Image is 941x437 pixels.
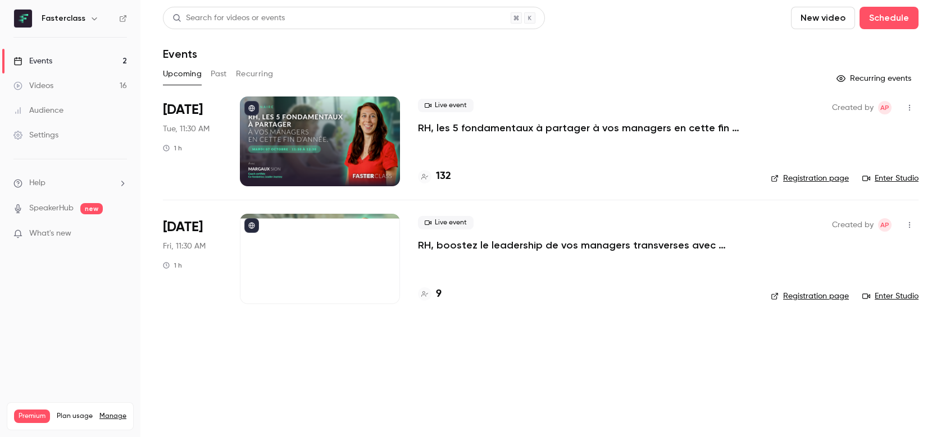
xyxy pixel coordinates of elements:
[436,169,451,184] h4: 132
[163,101,203,119] span: [DATE]
[99,412,126,421] a: Manage
[163,96,222,186] div: Oct 7 Tue, 11:30 AM (Europe/Paris)
[163,144,182,153] div: 1 h
[163,241,206,252] span: Fri, 11:30 AM
[418,287,442,302] a: 9
[418,238,753,252] a: RH, boostez le leadership de vos managers transverses avec l’Élement Humain.
[418,99,474,112] span: Live event
[163,65,202,83] button: Upcoming
[832,101,874,114] span: Created by
[42,13,85,24] h6: Fasterclass
[140,72,172,79] div: Mots-clés
[13,177,127,189] li: help-dropdown-opener
[791,7,855,29] button: New video
[236,65,274,83] button: Recurring
[163,214,222,303] div: Oct 17 Fri, 11:30 AM (Europe/Paris)
[29,29,127,38] div: Domaine: [DOMAIN_NAME]
[418,169,451,184] a: 132
[436,287,442,302] h4: 9
[771,173,849,184] a: Registration page
[771,291,849,302] a: Registration page
[163,123,210,135] span: Tue, 11:30 AM
[832,218,874,232] span: Created by
[13,105,63,116] div: Audience
[58,72,87,79] div: Domaine
[163,218,203,236] span: [DATE]
[418,121,753,135] a: RH, les 5 fondamentaux à partager à vos managers en cette fin d’année.
[862,291,919,302] a: Enter Studio
[211,65,227,83] button: Past
[880,218,889,232] span: AP
[18,29,27,38] img: website_grey.svg
[29,177,46,189] span: Help
[31,18,55,27] div: v 4.0.25
[128,71,137,80] img: tab_keywords_by_traffic_grey.svg
[831,70,919,88] button: Recurring events
[163,47,197,61] h1: Events
[418,216,474,229] span: Live event
[860,7,919,29] button: Schedule
[862,173,919,184] a: Enter Studio
[163,261,182,270] div: 1 h
[29,228,71,240] span: What's new
[57,412,93,421] span: Plan usage
[878,101,892,114] span: Amory Panné
[880,101,889,114] span: AP
[13,130,58,141] div: Settings
[13,56,52,67] div: Events
[18,18,27,27] img: logo_orange.svg
[29,203,74,214] a: SpeakerHub
[13,80,53,91] div: Videos
[14,410,50,423] span: Premium
[14,10,32,27] img: Fasterclass
[878,218,892,232] span: Amory Panné
[172,12,285,24] div: Search for videos or events
[46,71,54,80] img: tab_domain_overview_orange.svg
[80,203,103,214] span: new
